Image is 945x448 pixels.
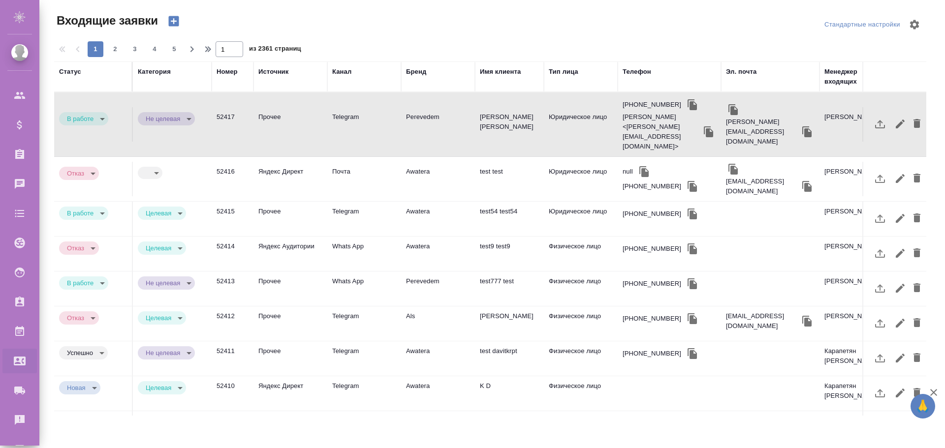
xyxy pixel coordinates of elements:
span: 5 [166,44,182,54]
button: 3 [127,41,143,57]
div: [PHONE_NUMBER] [623,349,681,358]
div: Статус [59,67,81,77]
button: Удалить [909,112,925,136]
button: Загрузить файл [868,207,892,230]
span: 🙏 [914,396,931,417]
td: [PERSON_NAME] [819,107,893,142]
div: В работе [138,207,186,220]
td: test9 test9 [475,237,544,271]
span: 3 [127,44,143,54]
td: [PERSON_NAME] [819,237,893,271]
button: Загрузить файл [868,167,892,190]
div: Эл. почта [726,67,756,77]
button: Целевая [143,244,174,252]
td: Awatera [401,341,475,376]
td: Физическое лицо [544,271,618,306]
td: Яндекс Аудитории [253,237,327,271]
button: Редактировать [892,167,909,190]
button: Удалить [909,207,925,230]
td: Awatera [401,411,475,446]
div: [PHONE_NUMBER] [623,100,681,110]
button: 2 [107,41,123,57]
div: Источник [258,67,288,77]
div: В работе [59,381,100,394]
button: Загрузить файл [868,241,892,265]
button: Удалить [909,346,925,370]
td: [PERSON_NAME] [475,306,544,341]
button: Загрузить файл [868,276,892,300]
button: Скопировать [800,179,815,194]
button: Не целевая [143,279,183,287]
button: Успешно [64,349,96,357]
button: Скопировать [685,311,700,326]
div: В работе [59,167,99,180]
div: [PHONE_NUMBER] [623,209,681,219]
button: Загрузить файл [868,346,892,370]
button: Скопировать [726,162,741,177]
td: VK [253,411,327,446]
td: [PERSON_NAME] [819,162,893,196]
button: Скопировать [726,102,741,117]
div: В работе [138,276,195,290]
td: Telegram [327,202,401,236]
td: Физическое лицо [544,341,618,376]
button: Удалить [909,311,925,335]
div: В работе [59,207,108,220]
td: Юридическое лицо [544,107,618,142]
td: Awatera [401,202,475,236]
div: [PHONE_NUMBER] [623,279,681,289]
button: Загрузить файл [868,112,892,136]
td: Perevedem [401,107,475,142]
td: Юридическое лицо [544,162,618,196]
button: Целевая [143,209,174,217]
td: test777 test [475,271,544,306]
button: Создать [162,13,186,30]
td: test1 test1 [475,411,544,446]
div: В работе [59,241,99,255]
td: Юридическое лицо [544,202,618,236]
button: Скопировать [685,207,700,221]
td: Awatera [401,237,475,271]
div: В работе [138,241,186,255]
div: В работе [138,112,195,125]
td: 52410 [212,376,253,411]
button: Удалить [909,241,925,265]
td: Telegram [327,376,401,411]
button: Скопировать [685,241,700,256]
td: [PERSON_NAME] [819,202,893,236]
td: Telegram [327,306,401,341]
div: Телефон [623,67,651,77]
button: Редактировать [892,346,909,370]
button: Скопировать [685,346,700,361]
td: Awatera [401,162,475,196]
td: r_pm r_pm [819,411,893,446]
td: 52416 [212,162,253,196]
div: Категория [138,67,171,77]
button: Удалить [909,167,925,190]
p: [EMAIL_ADDRESS][DOMAIN_NAME] [726,311,800,331]
td: Почта [327,162,401,196]
td: 52413 [212,271,253,306]
button: 🙏 [911,394,935,418]
td: 52414 [212,237,253,271]
button: Удалить [909,381,925,405]
button: Отказ [64,169,87,178]
td: Прочее [253,107,327,142]
td: 52411 [212,341,253,376]
button: Не целевая [143,115,183,123]
td: Прочее [253,271,327,306]
td: Awatera [401,376,475,411]
td: Whats App [327,237,401,271]
div: Менеджер входящих [824,67,888,87]
span: Входящие заявки [54,13,158,29]
span: 4 [147,44,162,54]
td: test test [475,162,544,196]
td: 52415 [212,202,253,236]
div: [PHONE_NUMBER] [623,314,681,324]
button: Редактировать [892,276,909,300]
button: Загрузить файл [868,311,892,335]
td: Юридическое лицо [544,411,618,446]
button: Редактировать [892,207,909,230]
td: Telegram [327,107,401,142]
button: Не целевая [143,349,183,357]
